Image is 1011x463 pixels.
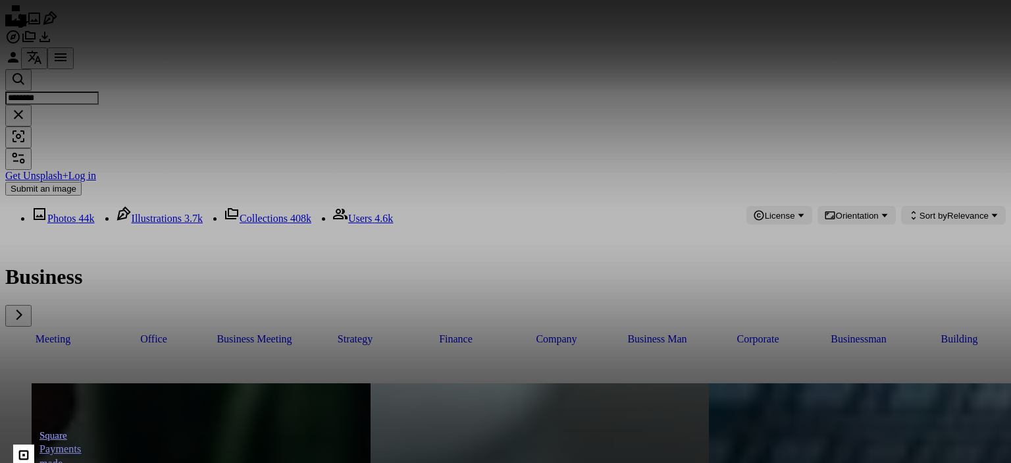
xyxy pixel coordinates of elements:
span: Relevance [920,211,989,221]
a: finance [408,327,504,352]
a: building [912,327,1007,352]
a: Download History [37,36,53,47]
span: Sort by [920,211,947,221]
span: 44k [79,213,95,224]
a: strategy [307,327,403,352]
button: Sort byRelevance [901,206,1006,225]
a: Collections [21,36,37,47]
span: 4.6k [375,213,393,224]
span: License [765,211,795,221]
a: corporate [710,327,806,352]
form: Find visuals sitewide [5,69,1006,148]
button: Orientation [817,206,896,225]
button: Language [21,47,47,69]
a: Collections 408k [224,213,311,224]
h1: Business [5,265,1006,289]
a: Log in / Sign up [5,56,21,67]
a: Square [39,429,82,442]
a: Get Unsplash+ [5,170,68,181]
a: Users 4.6k [332,213,393,224]
a: Explore [5,36,21,47]
a: businessman [811,327,906,352]
a: office [106,327,201,352]
button: License [746,206,812,225]
a: Photos 44k [32,213,95,224]
span: 3.7k [184,213,203,224]
a: business man [609,327,705,352]
button: Submit an image [5,182,82,196]
button: scroll list to the right [5,305,32,327]
button: Visual search [5,126,32,148]
button: Menu [47,47,74,69]
span: Orientation [836,211,879,221]
button: Search Unsplash [5,69,32,91]
button: Filters [5,148,32,170]
a: Home — Unsplash [5,17,26,28]
a: Illustrations 3.7k [116,213,203,224]
button: Clear [5,105,32,126]
span: 408k [290,213,311,224]
a: Photos [26,17,42,28]
a: business meeting [207,327,302,352]
a: Illustrations [42,17,58,28]
a: meeting [5,327,101,352]
a: company [509,327,604,352]
a: Log in [68,170,96,181]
